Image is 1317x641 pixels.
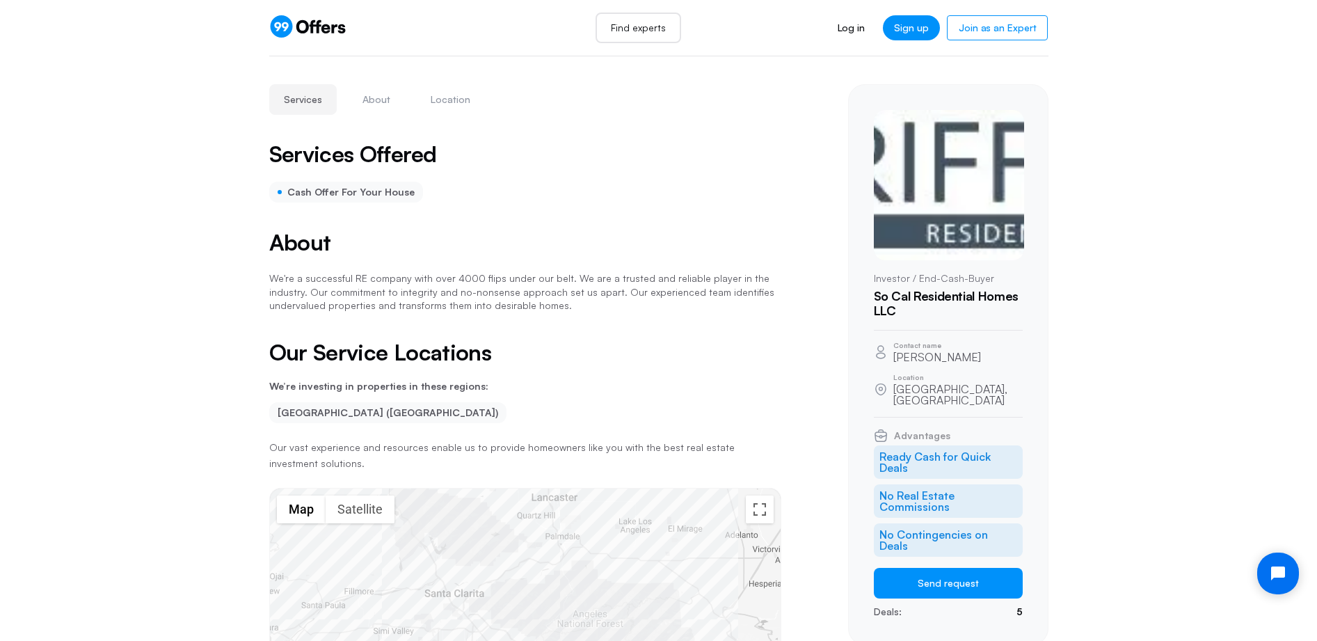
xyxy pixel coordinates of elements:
a: Join as an Expert [947,15,1048,40]
span: Advantages [894,431,950,441]
a: Find experts [596,13,681,43]
p: [GEOGRAPHIC_DATA], [GEOGRAPHIC_DATA] [893,383,1023,406]
li: Ready Cash for Quick Deals [874,445,1023,479]
iframe: Tidio Chat [1245,541,1311,606]
p: Our vast experience and resources enable us to provide homeowners like you with the best real est... [269,440,781,471]
a: Log in [827,15,876,40]
a: Sign up [883,15,940,40]
p: Location [893,374,1023,381]
p: We're a successful RE company with over 4000 flips under our belt. We are a trusted and reliable ... [269,271,781,312]
h1: So Cal Residential Homes LLC [874,289,1023,319]
h2: Services Offered [269,143,437,165]
p: Investor / End-Cash-Buyer [874,271,1023,285]
img: Isaias Boesi [874,110,1024,260]
button: Services [269,84,337,115]
p: Contact name [893,342,981,349]
h2: About [269,230,781,255]
button: Toggle fullscreen view [746,496,774,523]
div: Cash Offer For Your House [269,182,423,203]
button: About [348,84,405,115]
h2: Our Service Locations [269,340,781,365]
li: No Contingencies on Deals [874,523,1023,557]
p: 5 [1016,604,1023,619]
button: Show satellite imagery [326,496,394,523]
button: Send request [874,568,1023,599]
p: [PERSON_NAME] [893,351,981,363]
button: Location [416,84,485,115]
li: No Real Estate Commissions [874,484,1023,518]
p: We’re investing in properties in these regions: [269,381,781,391]
p: Deals: [874,604,902,619]
button: Show street map [277,496,326,523]
li: [GEOGRAPHIC_DATA] ([GEOGRAPHIC_DATA]) [269,402,506,423]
